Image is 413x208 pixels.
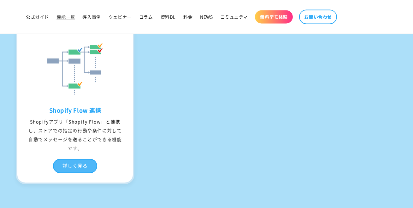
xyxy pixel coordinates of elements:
a: 導入事例 [79,10,104,23]
span: 料金 [183,14,192,20]
a: 無料デモ体験 [255,10,293,23]
a: NEWS [196,10,216,23]
div: Shopifyアプリ「Shopify Flow」と連携し、ストアでの指定の行動や条件に対して自動でメッセージを送ることができる機能です。 [17,117,133,152]
span: 公式ガイド [26,14,49,20]
h3: Shopify Flow 連携 [17,107,133,114]
img: Shopify Flow 連携 [44,37,107,100]
span: 導入事例 [82,14,101,20]
span: コミュニティ [221,14,248,20]
span: コラム [139,14,153,20]
a: 料金 [180,10,196,23]
a: ウェビナー [105,10,135,23]
span: NEWS [200,14,213,20]
a: 公式ガイド [22,10,53,23]
span: 機能一覧 [56,14,75,20]
a: コラム [135,10,157,23]
span: 資料DL [161,14,176,20]
span: 無料デモ体験 [260,14,288,20]
a: 機能一覧 [53,10,79,23]
a: お問い合わせ [299,9,337,24]
a: 資料DL [157,10,180,23]
a: コミュニティ [217,10,252,23]
div: 詳しく見る [53,159,97,173]
span: お問い合わせ [304,14,332,20]
span: ウェビナー [109,14,132,20]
